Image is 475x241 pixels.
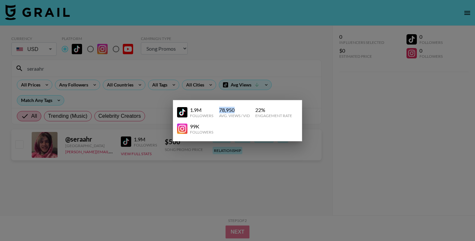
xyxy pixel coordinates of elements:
[190,107,213,113] div: 1.9M
[177,124,187,134] img: YouTube
[177,107,187,117] img: YouTube
[219,113,250,118] div: Avg. Views / Vid
[190,113,213,118] div: Followers
[255,113,292,118] div: Engagement Rate
[190,123,213,130] div: 99K
[443,209,467,233] iframe: Drift Widget Chat Controller
[255,107,292,113] div: 22 %
[190,130,213,135] div: Followers
[219,107,250,113] div: 78,950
